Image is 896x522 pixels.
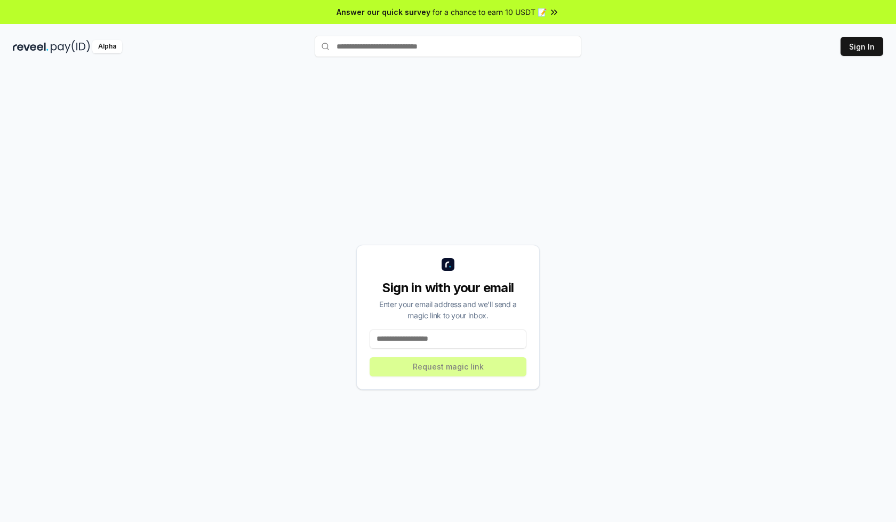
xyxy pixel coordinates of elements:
[337,6,430,18] span: Answer our quick survey
[841,37,883,56] button: Sign In
[442,258,454,271] img: logo_small
[51,40,90,53] img: pay_id
[13,40,49,53] img: reveel_dark
[370,299,526,321] div: Enter your email address and we’ll send a magic link to your inbox.
[370,279,526,296] div: Sign in with your email
[433,6,547,18] span: for a chance to earn 10 USDT 📝
[92,40,122,53] div: Alpha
